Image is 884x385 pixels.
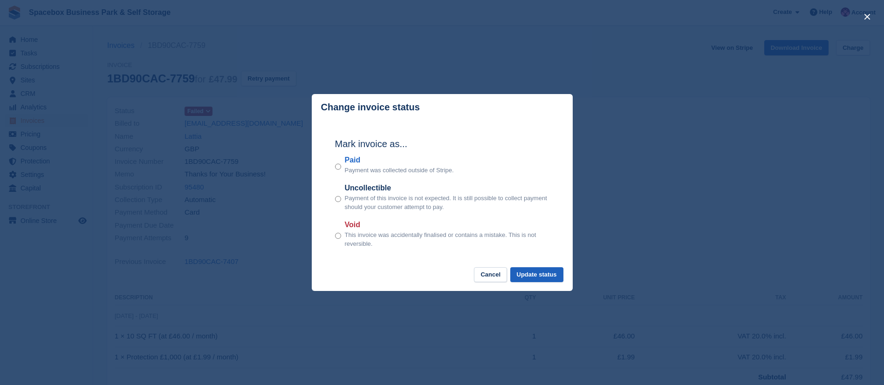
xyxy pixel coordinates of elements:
[345,166,454,175] p: Payment was collected outside of Stripe.
[345,155,454,166] label: Paid
[474,267,507,283] button: Cancel
[510,267,563,283] button: Update status
[345,230,549,249] p: This invoice was accidentally finalised or contains a mistake. This is not reversible.
[345,219,549,230] label: Void
[345,194,549,212] p: Payment of this invoice is not expected. It is still possible to collect payment should your cust...
[335,137,549,151] h2: Mark invoice as...
[860,9,875,24] button: close
[345,182,549,194] label: Uncollectible
[321,102,420,113] p: Change invoice status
